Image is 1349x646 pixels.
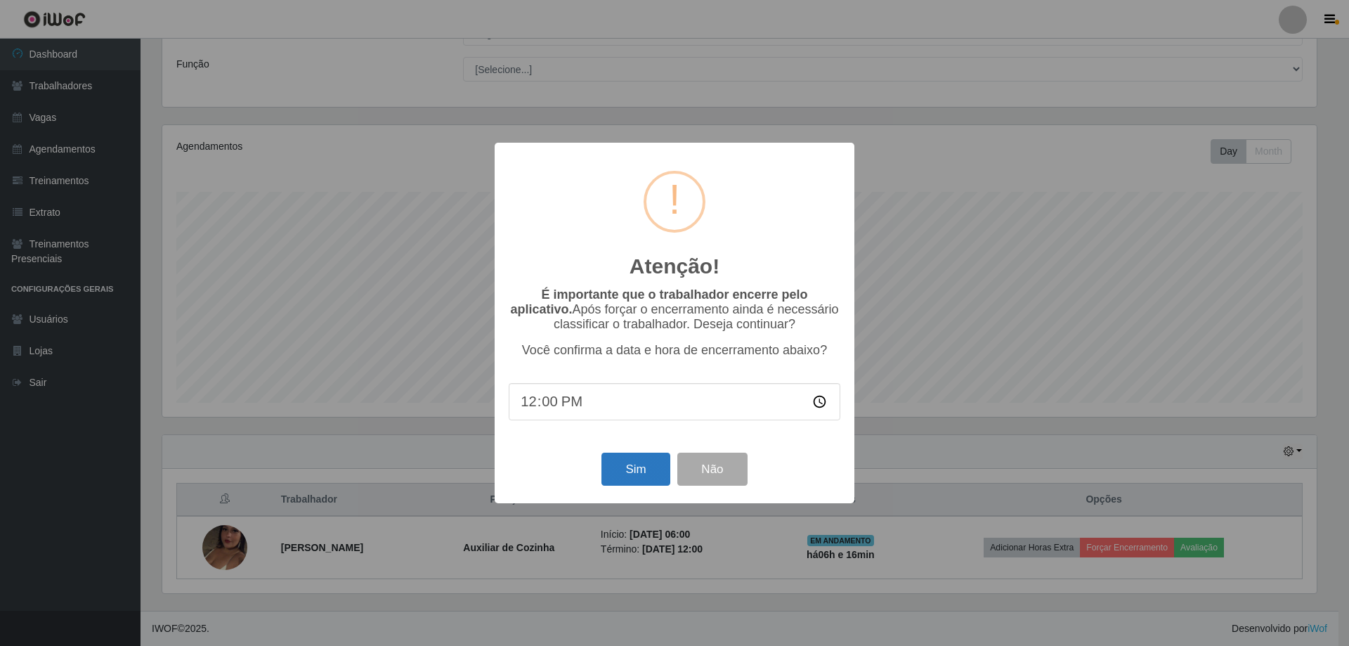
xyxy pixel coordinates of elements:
[509,288,840,332] p: Após forçar o encerramento ainda é necessário classificar o trabalhador. Deseja continuar?
[601,453,670,486] button: Sim
[677,453,747,486] button: Não
[509,343,840,358] p: Você confirma a data e hora de encerramento abaixo?
[630,254,719,279] h2: Atenção!
[510,288,807,316] b: É importante que o trabalhador encerre pelo aplicativo.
